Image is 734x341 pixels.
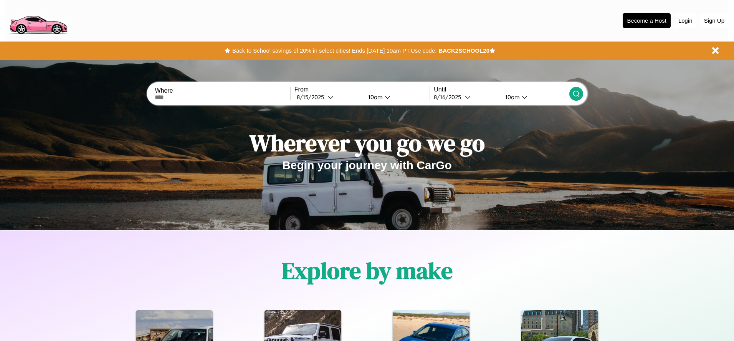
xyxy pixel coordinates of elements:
div: 10am [501,93,522,101]
button: Become a Host [623,13,671,28]
button: 10am [362,93,430,101]
label: Until [434,86,569,93]
button: 8/15/2025 [294,93,362,101]
button: Sign Up [700,13,728,28]
button: Back to School savings of 20% in select cities! Ends [DATE] 10am PT.Use code: [230,45,438,56]
img: logo [6,4,71,36]
label: Where [155,87,290,94]
div: 8 / 15 / 2025 [297,93,328,101]
div: 10am [364,93,385,101]
b: BACK2SCHOOL20 [438,47,489,54]
div: 8 / 16 / 2025 [434,93,465,101]
button: Login [674,13,696,28]
h1: Explore by make [282,255,453,286]
label: From [294,86,430,93]
button: 10am [499,93,569,101]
